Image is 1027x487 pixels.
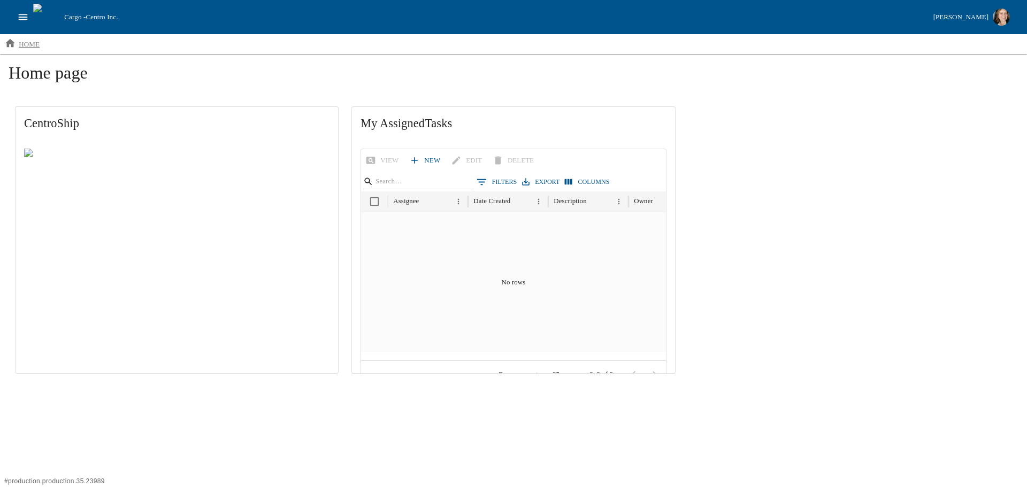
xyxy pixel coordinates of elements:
p: 0–0 of 0 [589,369,613,379]
p: Rows per page: [499,369,543,379]
button: Sort [588,195,602,209]
div: [PERSON_NAME] [933,11,988,24]
div: 25 [547,367,572,382]
div: Date Created [473,197,510,205]
button: Show filters [474,174,519,190]
div: Description [554,197,586,205]
button: open drawer [13,7,33,27]
button: Sort [511,195,526,209]
div: Search [363,174,474,191]
button: Export [519,174,562,190]
div: Owner [634,197,653,205]
div: Cargo - [60,12,929,22]
button: Menu [451,195,466,209]
span: Tasks [425,117,452,130]
span: CentroShip [24,115,329,132]
h1: Home page [9,63,1018,91]
span: My Assigned [361,115,666,132]
div: No rows [361,212,665,352]
button: Select columns [562,174,612,190]
p: home [19,39,40,50]
button: Sort [654,195,669,209]
img: Profile image [993,9,1010,26]
img: Centro ship [24,149,77,161]
button: Sort [420,195,434,209]
button: [PERSON_NAME] [929,5,1014,29]
span: Centro Inc. [86,13,118,21]
a: New [407,151,444,170]
input: Search… [375,174,459,189]
button: Menu [532,195,546,209]
div: Assignee [393,197,419,205]
img: cargo logo [33,4,60,30]
button: Menu [612,195,626,209]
